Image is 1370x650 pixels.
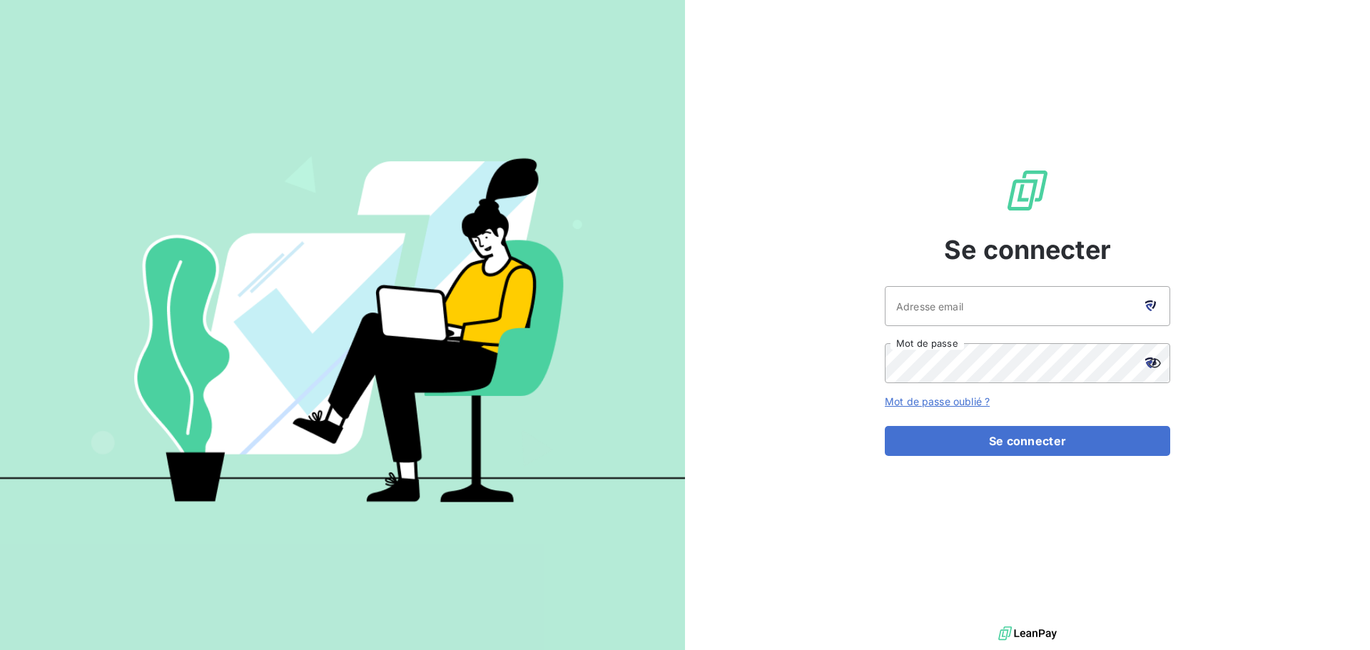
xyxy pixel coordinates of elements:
input: placeholder [885,286,1170,326]
span: Se connecter [944,230,1111,269]
a: Mot de passe oublié ? [885,395,990,407]
img: Logo LeanPay [1005,168,1050,213]
img: logo [998,623,1057,644]
button: Se connecter [885,426,1170,456]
